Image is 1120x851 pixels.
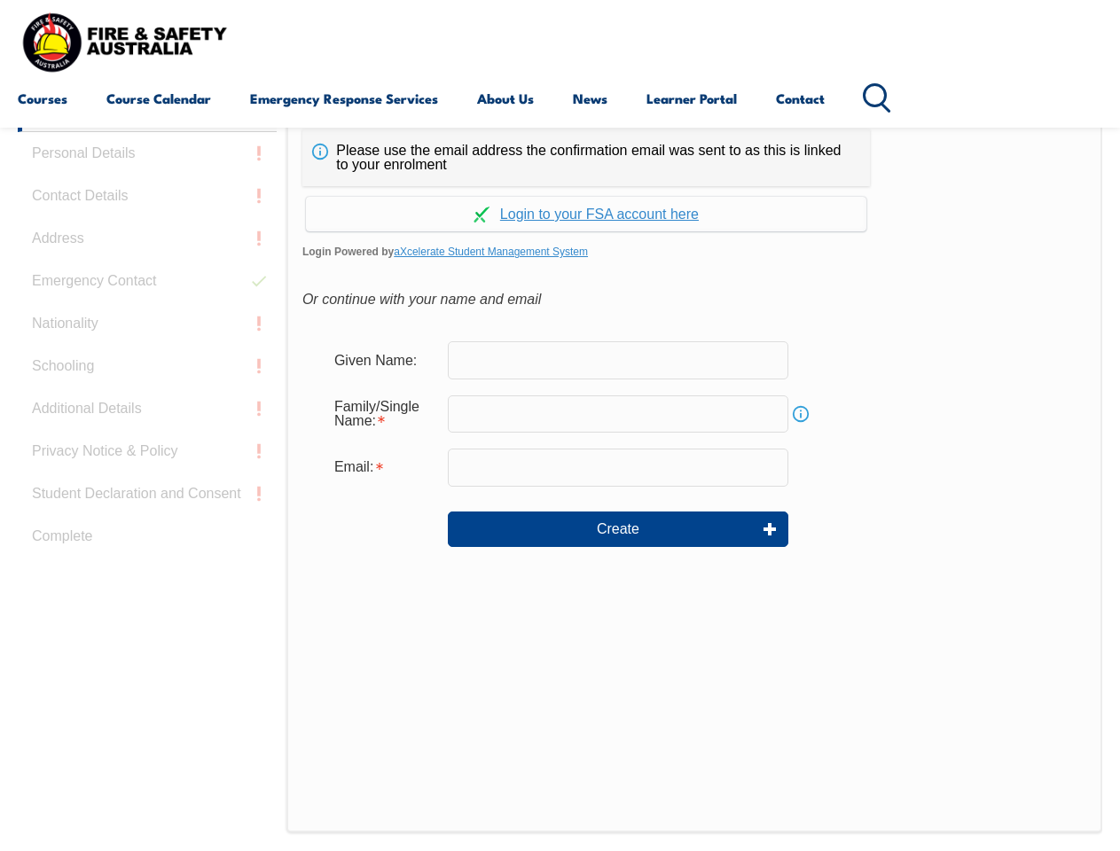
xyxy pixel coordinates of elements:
div: Or continue with your name and email [302,286,1086,313]
img: Log in withaxcelerate [474,207,490,223]
div: Given Name: [320,343,448,377]
div: Email is required. [320,450,448,484]
a: Emergency Response Services [250,77,438,120]
a: Course Calendar [106,77,211,120]
a: Courses [18,77,67,120]
a: Info [788,402,813,426]
a: News [573,77,607,120]
div: Please use the email address the confirmation email was sent to as this is linked to your enrolment [302,129,870,186]
a: Learner Portal [646,77,737,120]
a: About Us [477,77,534,120]
a: aXcelerate Student Management System [394,246,588,258]
a: Contact [776,77,825,120]
div: Family/Single Name is required. [320,390,448,438]
span: Login Powered by [302,238,1086,265]
button: Create [448,511,788,547]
